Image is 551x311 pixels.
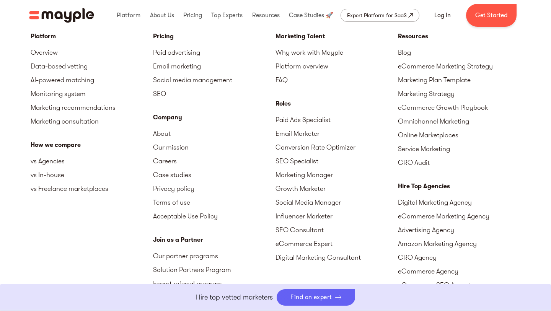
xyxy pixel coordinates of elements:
[398,32,520,41] div: Resources
[398,278,520,292] a: eCommerce SEO Agencies
[398,156,520,169] a: CRO Audit
[153,59,275,73] a: Email marketing
[425,6,460,24] a: Log In
[398,182,520,191] div: Hire Top Agencies
[153,113,275,122] div: Company
[31,154,153,168] a: vs Agencies
[31,168,153,182] a: vs In-house
[398,264,520,278] a: eCommerce Agency
[153,73,275,87] a: Social media management
[275,209,398,223] a: Influencer Marketer
[398,128,520,142] a: Online Marketplaces
[209,3,245,28] div: Top Experts
[398,223,520,237] a: Advertising Agency
[153,127,275,140] a: About
[275,195,398,209] a: Social Media Manager
[398,46,520,59] a: Blog
[347,11,407,20] div: Expert Platform for SaaS
[31,114,153,128] a: Marketing consultation
[275,113,398,127] a: Paid Ads Specialist
[398,59,520,73] a: eCommerce Marketing Strategy
[153,249,275,263] a: Our partner programs
[275,46,398,59] a: Why work with Mayple
[275,182,398,195] a: Growth Marketer
[275,140,398,154] a: Conversion Rate Optimizer
[196,292,273,303] p: Hire top vetted marketers
[153,168,275,182] a: Case studies
[29,8,94,23] img: Mayple logo
[153,195,275,209] a: Terms of use
[31,46,153,59] a: Overview
[398,142,520,156] a: Service Marketing
[31,73,153,87] a: AI-powered matching
[29,8,94,23] a: home
[153,209,275,223] a: Acceptable Use Policy
[153,235,275,244] div: Join as a Partner
[275,154,398,168] a: SEO Specialist
[398,114,520,128] a: Omnichannel Marketing
[466,4,517,27] a: Get Started
[275,223,398,237] a: SEO Consultant
[153,87,275,101] a: SEO
[398,195,520,209] a: Digital Marketing Agency
[398,73,520,87] a: Marketing Plan Template
[275,32,398,41] div: Marketing Talent
[275,251,398,264] a: Digital Marketing Consultant
[148,3,176,28] div: About Us
[275,59,398,73] a: Platform overview
[275,237,398,251] a: eCommerce Expert
[290,294,332,301] div: Find an expert
[153,263,275,277] a: Solution Partners Program
[275,99,398,108] div: Roles
[153,32,275,41] a: Pricing
[398,101,520,114] a: eCommerce Growth Playbook
[275,127,398,140] a: Email Marketer
[153,182,275,195] a: Privacy policy
[153,154,275,168] a: Careers
[153,46,275,59] a: Paid advertising
[31,182,153,195] a: vs Freelance marketplaces
[275,168,398,182] a: Marketing Manager
[398,237,520,251] a: Amazon Marketing Agency
[31,101,153,114] a: Marketing recommendations
[31,59,153,73] a: Data-based vetting
[115,3,142,28] div: Platform
[398,209,520,223] a: eCommerce Marketing Agency
[275,73,398,87] a: FAQ
[153,277,275,290] a: Expert referral program
[181,3,204,28] div: Pricing
[398,251,520,264] a: CRO Agency
[341,9,419,22] a: Expert Platform for SaaS
[31,32,153,41] div: Platform
[31,87,153,101] a: Monitoring system
[250,3,282,28] div: Resources
[153,140,275,154] a: Our mission
[31,140,153,150] div: How we compare
[398,87,520,101] a: Marketing Strategy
